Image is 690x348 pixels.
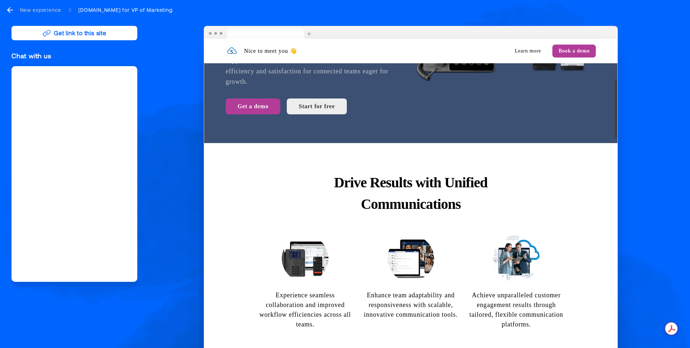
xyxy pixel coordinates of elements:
[204,26,314,39] img: Browser topbar
[6,6,14,14] svg: go back
[20,6,61,14] div: New experience
[78,6,172,14] div: [DOMAIN_NAME] for VP of Marketing
[11,26,137,40] button: Get link to this site
[11,66,137,282] iframe: Calendly Scheduling Page
[11,52,137,60] div: Chat with us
